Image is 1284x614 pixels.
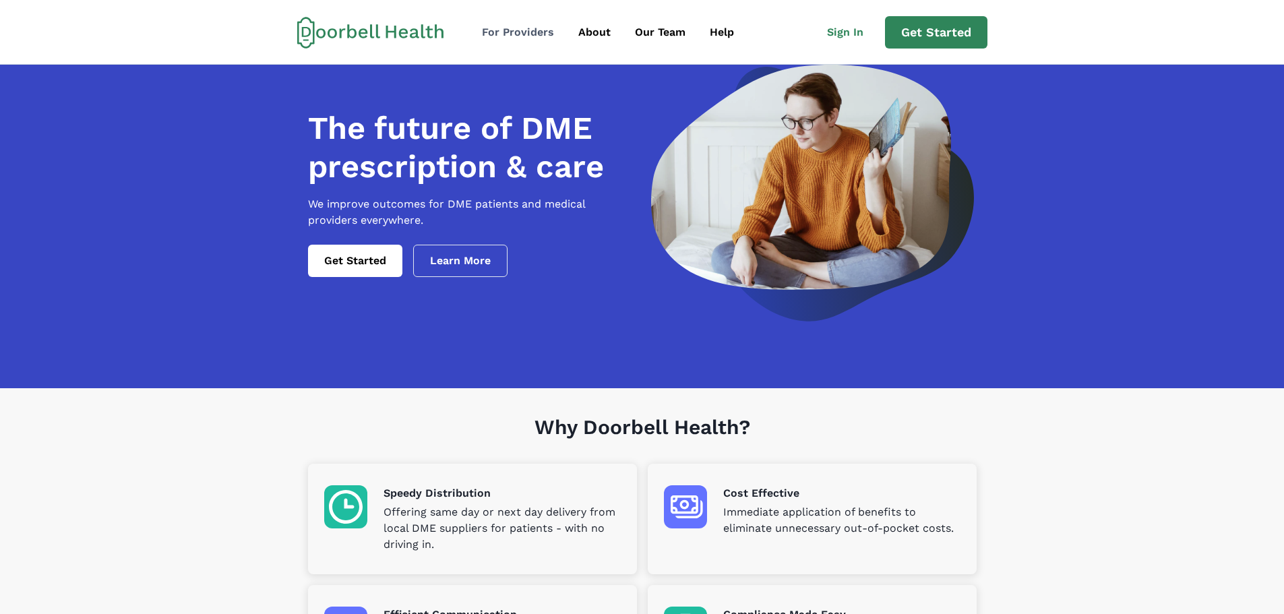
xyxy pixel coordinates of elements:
img: a woman looking at a computer [651,65,974,321]
a: Get Started [885,16,987,49]
div: For Providers [482,24,554,40]
img: Cost Effective icon [664,485,707,528]
a: About [568,19,621,46]
a: For Providers [471,19,565,46]
a: Our Team [624,19,696,46]
p: Offering same day or next day delivery from local DME suppliers for patients - with no driving in. [384,504,621,553]
img: Speedy Distribution icon [324,485,367,528]
p: We improve outcomes for DME patients and medical providers everywhere. [308,196,636,228]
a: Help [699,19,745,46]
h1: The future of DME prescription & care [308,109,636,185]
p: Cost Effective [723,485,960,501]
p: Speedy Distribution [384,485,621,501]
div: Our Team [635,24,685,40]
a: Get Started [308,245,402,277]
h1: Why Doorbell Health? [308,415,977,464]
p: Immediate application of benefits to eliminate unnecessary out-of-pocket costs. [723,504,960,536]
div: Help [710,24,734,40]
a: Sign In [816,19,885,46]
div: About [578,24,611,40]
a: Learn More [413,245,508,277]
